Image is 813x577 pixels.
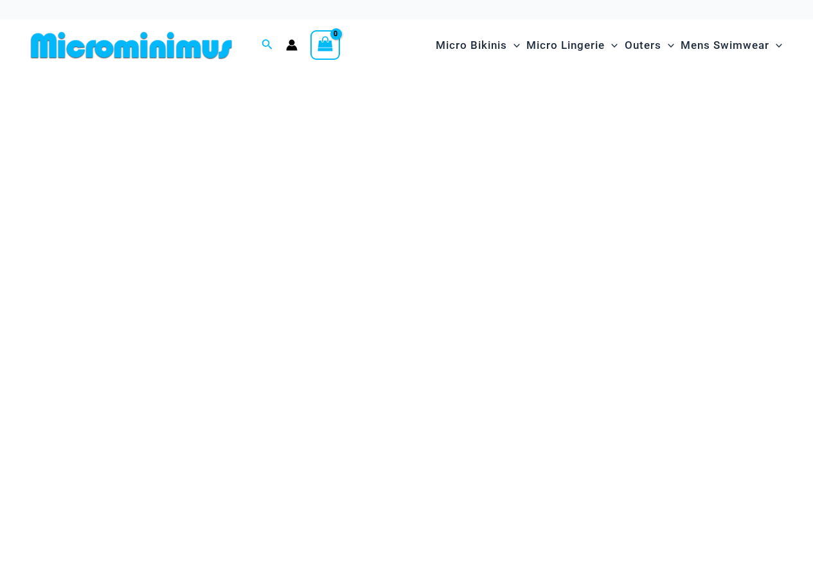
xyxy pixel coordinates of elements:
[681,29,769,62] span: Mens Swimwear
[26,31,237,60] img: MM SHOP LOGO FLAT
[433,26,523,65] a: Micro BikinisMenu ToggleMenu Toggle
[769,29,782,62] span: Menu Toggle
[262,37,273,53] a: Search icon link
[523,26,621,65] a: Micro LingerieMenu ToggleMenu Toggle
[310,30,340,60] a: View Shopping Cart, empty
[625,29,661,62] span: Outers
[605,29,618,62] span: Menu Toggle
[621,26,677,65] a: OutersMenu ToggleMenu Toggle
[526,29,605,62] span: Micro Lingerie
[677,26,785,65] a: Mens SwimwearMenu ToggleMenu Toggle
[661,29,674,62] span: Menu Toggle
[286,39,298,51] a: Account icon link
[507,29,520,62] span: Menu Toggle
[431,24,787,67] nav: Site Navigation
[436,29,507,62] span: Micro Bikinis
